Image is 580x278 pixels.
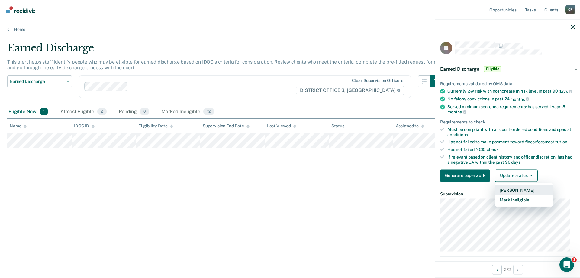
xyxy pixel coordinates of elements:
[203,108,214,116] span: 12
[138,123,173,129] div: Eligibility Date
[40,108,48,116] span: 1
[440,119,575,124] div: Requirements to check
[447,132,468,137] span: conditions
[435,59,580,79] div: Earned DischargeEligible
[6,6,35,13] img: Recidiviz
[10,79,64,84] span: Earned Discharge
[447,89,575,94] div: Currently low risk with no increase in risk level in past 90
[160,105,215,119] div: Marked Ineligible
[7,59,438,70] p: This alert helps staff identify people who may be eligible for earned discharge based on IDOC’s c...
[118,105,150,119] div: Pending
[59,105,108,119] div: Almost Eligible
[331,123,344,129] div: Status
[7,42,442,59] div: Earned Discharge
[447,110,466,114] span: months
[440,191,575,196] dt: Supervision
[7,27,573,32] a: Home
[447,96,575,102] div: No felony convictions in past 24
[510,96,529,101] span: months
[440,169,490,182] button: Generate paperwork
[74,123,95,129] div: IDOC ID
[495,185,553,195] button: [PERSON_NAME]
[565,5,575,14] button: Profile dropdown button
[559,89,572,94] span: days
[97,108,107,116] span: 2
[203,123,250,129] div: Supervision End Date
[487,147,498,152] span: check
[440,169,492,182] a: Navigate to form link
[495,169,537,182] button: Update status
[525,139,567,144] span: fines/fees/restitution
[572,257,577,262] span: 1
[296,86,404,95] span: DISTRICT OFFICE 3, [GEOGRAPHIC_DATA]
[10,123,27,129] div: Name
[396,123,424,129] div: Assigned to
[7,105,50,119] div: Eligible Now
[435,261,580,277] div: 2 / 2
[559,257,574,272] iframe: Intercom live chat
[447,104,575,114] div: Served minimum sentence requirements: has served 1 year, 5
[352,78,403,83] div: Clear supervision officers
[484,66,501,72] span: Eligible
[440,66,479,72] span: Earned Discharge
[447,139,575,145] div: Has not failed to make payment toward
[447,154,575,165] div: If relevant based on client history and officer discretion, has had a negative UA within the past 90
[495,195,553,204] button: Mark Ineligible
[565,5,575,14] div: C R
[511,159,520,164] span: days
[447,147,575,152] div: Has not failed NCIC
[447,127,575,137] div: Must be compliant with all court-ordered conditions and special
[267,123,296,129] div: Last Viewed
[440,81,575,86] div: Requirements validated by OMS data
[140,108,149,116] span: 0
[492,265,502,274] button: Previous Opportunity
[513,265,523,274] button: Next Opportunity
